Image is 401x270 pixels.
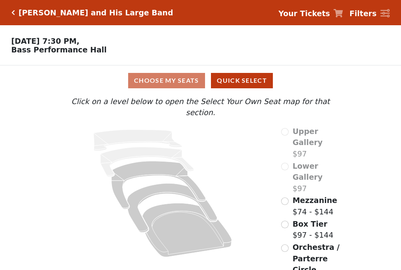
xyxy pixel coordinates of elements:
span: Upper Gallery [293,127,323,147]
span: Box Tier [293,220,327,228]
strong: Your Tickets [278,9,330,18]
label: $97 [293,126,345,160]
h5: [PERSON_NAME] and His Large Band [19,8,173,17]
p: Click on a level below to open the Select Your Own Seat map for that section. [56,96,345,118]
path: Lower Gallery - Seats Available: 0 [101,147,194,177]
path: Orchestra / Parterre Circle - Seats Available: 144 [143,203,232,257]
a: Click here to go back to filters [11,10,15,15]
label: $97 - $144 [293,218,334,241]
label: $74 - $144 [293,195,337,217]
a: Filters [349,8,390,19]
button: Quick Select [211,73,273,88]
span: Mezzanine [293,196,337,205]
label: $97 [293,160,345,194]
path: Upper Gallery - Seats Available: 0 [94,130,182,151]
strong: Filters [349,9,377,18]
a: Your Tickets [278,8,343,19]
span: Lower Gallery [293,162,323,182]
